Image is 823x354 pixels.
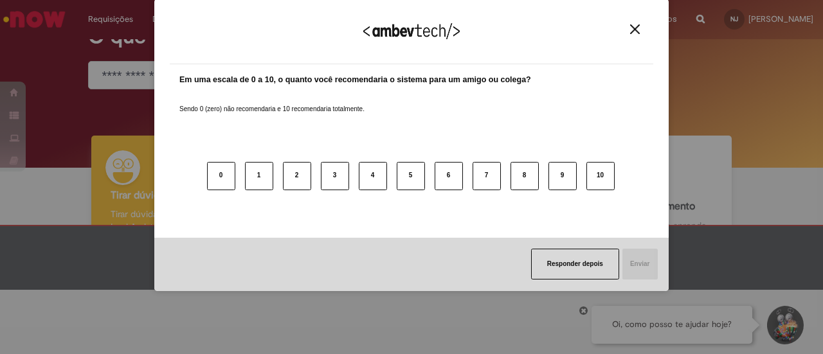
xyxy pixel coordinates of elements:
[359,162,387,190] button: 4
[626,24,644,35] button: Close
[630,24,640,34] img: Close
[283,162,311,190] button: 2
[363,23,460,39] img: Logo Ambevtech
[321,162,349,190] button: 3
[397,162,425,190] button: 5
[548,162,577,190] button: 9
[207,162,235,190] button: 0
[245,162,273,190] button: 1
[179,74,531,86] label: Em uma escala de 0 a 10, o quanto você recomendaria o sistema para um amigo ou colega?
[473,162,501,190] button: 7
[531,249,619,279] button: Responder depois
[179,89,365,114] label: Sendo 0 (zero) não recomendaria e 10 recomendaria totalmente.
[435,162,463,190] button: 6
[511,162,539,190] button: 8
[586,162,615,190] button: 10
